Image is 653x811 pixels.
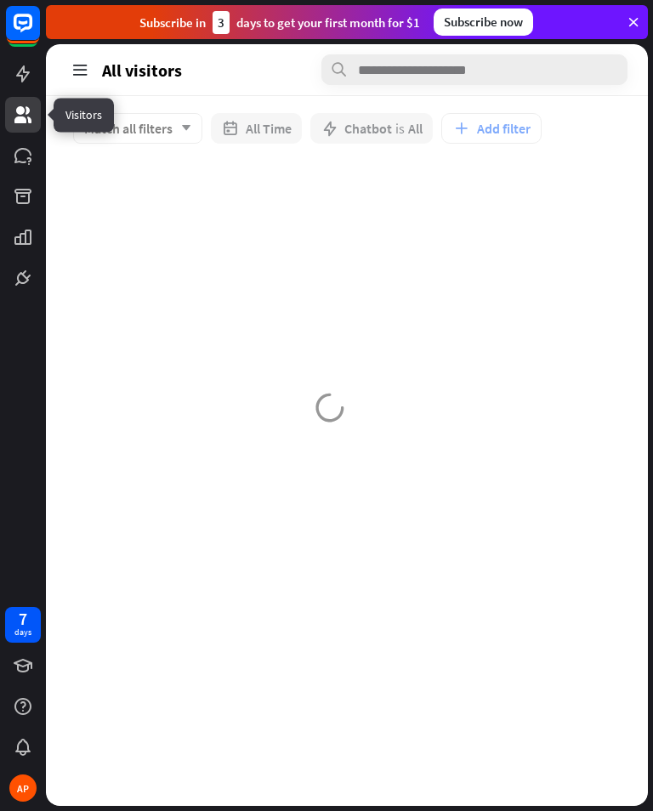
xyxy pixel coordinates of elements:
[139,11,420,34] div: Subscribe in days to get your first month for $1
[102,60,182,80] span: All visitors
[213,11,230,34] div: 3
[14,7,65,58] button: Open LiveChat chat widget
[19,611,27,627] div: 7
[14,627,31,638] div: days
[9,774,37,802] div: AP
[434,9,533,36] div: Subscribe now
[5,607,41,643] a: 7 days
